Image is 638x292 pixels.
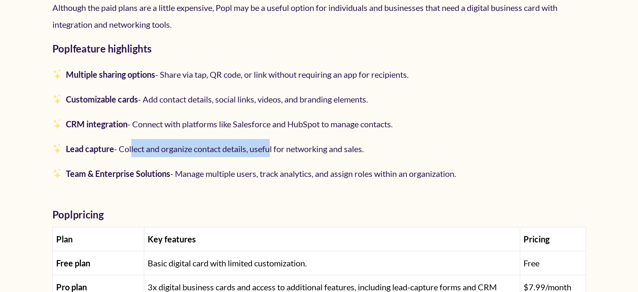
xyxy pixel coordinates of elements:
th: Plan [52,227,144,251]
span: Add contact details, social links, videos, and branding elements. [143,94,368,104]
strong: Lead capture [66,144,114,154]
span: Collect and organize contact details, useful for networking and sales. [119,144,364,154]
span: Basic digital card with limited customization. [148,258,307,268]
span: - [62,144,364,154]
span: Free [523,258,539,268]
strong: Multiple sharing options [66,69,155,79]
span: Share via tap, QR code, or link without requiring an app for recipients. [160,69,409,79]
strong: Team & Enterprise Solutions [66,168,170,179]
span: - [62,119,393,129]
span: 3x digital business cards and access to additional features, including lead-capture forms and CRM [148,282,497,292]
strong: Customizable cards [66,94,138,104]
span: - [62,69,409,79]
span: Manage multiple users, track analytics, and assign roles within an organization. [175,168,456,179]
h3: Popl pricing [52,209,586,221]
span: - [62,94,368,104]
th: Key features [144,227,520,251]
h3: Popl feature highlights [52,43,586,55]
span: - [62,168,456,179]
strong: Free plan [56,258,90,268]
th: Pricing [520,227,586,251]
span: $7.99/month [523,282,571,292]
strong: Pro plan [56,282,87,292]
strong: CRM integration [66,119,128,129]
span: Connect with platforms like Salesforce and HubSpot to manage contacts. [132,119,393,129]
